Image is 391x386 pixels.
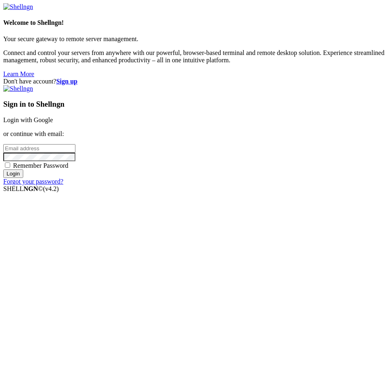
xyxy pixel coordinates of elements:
[3,85,33,92] img: Shellngn
[3,116,53,123] a: Login with Google
[3,130,388,138] p: or continue with email:
[3,100,388,109] h3: Sign in to Shellngn
[24,185,38,192] b: NGN
[3,78,388,85] div: Don't have account?
[3,144,75,153] input: Email address
[43,185,59,192] span: 4.2.0
[13,162,68,169] span: Remember Password
[3,19,388,26] h4: Welcome to Shellngn!
[3,178,63,185] a: Forgot your password?
[3,169,23,178] input: Login
[3,3,33,11] img: Shellngn
[56,78,77,85] a: Sign up
[3,70,34,77] a: Learn More
[3,49,388,64] p: Connect and control your servers from anywhere with our powerful, browser-based terminal and remo...
[3,185,59,192] span: SHELL ©
[5,162,10,168] input: Remember Password
[3,35,388,43] p: Your secure gateway to remote server management.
